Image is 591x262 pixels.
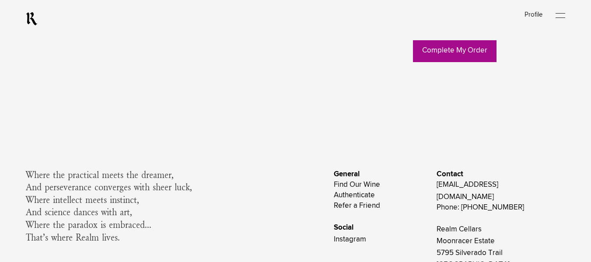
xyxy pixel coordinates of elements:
a: Find Our Wine [334,181,380,189]
a: Profile [525,11,542,18]
a: Instagram [334,236,366,243]
a: Complete My Order [413,40,497,62]
a: Authenticate [334,192,375,199]
span: Social [334,222,353,234]
span: Contact [437,168,463,180]
span: General [334,168,360,180]
span: Where the practical meets the dreamer, And perseverance converges with sheer luck, Where intellec... [26,169,192,245]
a: Refer a Friend [334,202,380,210]
a: [EMAIL_ADDRESS][DOMAIN_NAME] [437,181,498,200]
a: RealmCellars [26,12,38,26]
a: Phone: [PHONE_NUMBER] [437,204,524,211]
